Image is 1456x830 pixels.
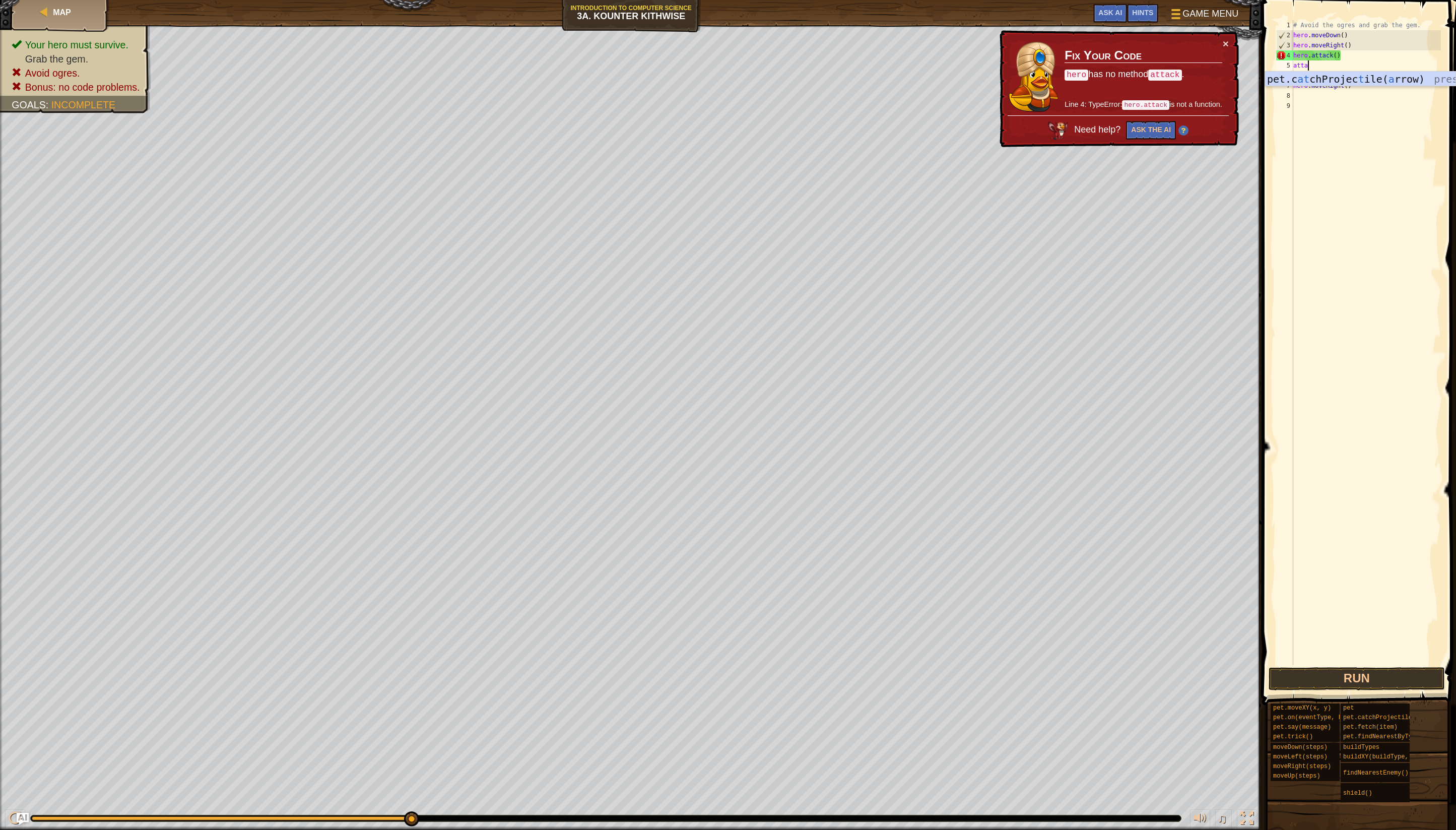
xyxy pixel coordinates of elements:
span: Your hero must survive. [25,39,128,50]
span: moveRight(steps) [1273,763,1331,770]
button: Ask the AI [1126,121,1176,140]
span: Grab the gem. [25,53,88,65]
button: Toggle fullscreen [1237,809,1257,830]
li: Grab the gem. [12,52,140,66]
span: shield() [1343,790,1372,797]
span: findNearestEnemy() [1343,770,1409,777]
span: : [46,99,51,110]
div: 5 [1276,60,1293,71]
code: hero.attack [1122,100,1169,110]
button: Ask AI [1093,4,1127,23]
button: Run [1269,667,1445,690]
div: 9 [1276,101,1293,111]
code: hero [1065,70,1088,81]
p: has no method . [1065,68,1222,81]
img: Hint [1178,125,1188,136]
li: Avoid ogres. [12,66,140,80]
span: pet.findNearestByType(type) [1343,733,1441,740]
p: Line 4: TypeError: is not a function. [1065,99,1222,110]
span: pet.moveXY(x, y) [1273,705,1331,712]
code: attack [1148,70,1181,81]
li: Bonus: no code problems. [12,80,140,94]
span: Need help? [1074,125,1123,135]
button: Ask AI [17,813,29,825]
span: moveLeft(steps) [1273,753,1328,760]
div: 4 [1276,50,1293,60]
button: Adjust volume [1190,809,1210,830]
span: Hints [1132,9,1153,17]
h3: Fix Your Code [1065,49,1222,63]
span: pet.trick() [1273,733,1313,740]
img: AI [1048,121,1068,140]
div: 8 [1276,91,1293,101]
button: ♫ [1215,809,1232,830]
div: 3 [1277,40,1293,50]
span: Avoid ogres. [25,68,80,79]
span: Goals [12,99,46,110]
span: Ask AI [1098,9,1122,17]
span: moveDown(steps) [1273,744,1328,751]
span: pet.fetch(item) [1343,724,1398,731]
div: 1 [1276,20,1293,30]
img: duck_pender.png [1008,41,1058,112]
button: × [1223,38,1229,49]
button: Game Menu [1163,4,1244,28]
span: pet.catchProjectile(arrow) [1343,714,1437,721]
div: 6 [1276,71,1293,81]
span: Game Menu [1182,8,1238,21]
button: ⌘ + P: Pause [5,809,25,830]
span: Incomplete [51,99,115,110]
a: Map [50,8,71,17]
span: Map [53,8,71,17]
span: Bonus: no code problems. [25,82,140,93]
span: moveUp(steps) [1273,773,1320,780]
div: 2 [1277,30,1293,40]
span: pet.say(message) [1273,724,1331,731]
span: buildTypes [1343,744,1379,751]
span: pet.on(eventType, handler) [1273,714,1367,721]
span: pet [1343,705,1354,712]
span: buildXY(buildType, x, y) [1343,753,1430,760]
li: Your hero must survive. [12,38,140,52]
span: ♫ [1217,811,1227,826]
